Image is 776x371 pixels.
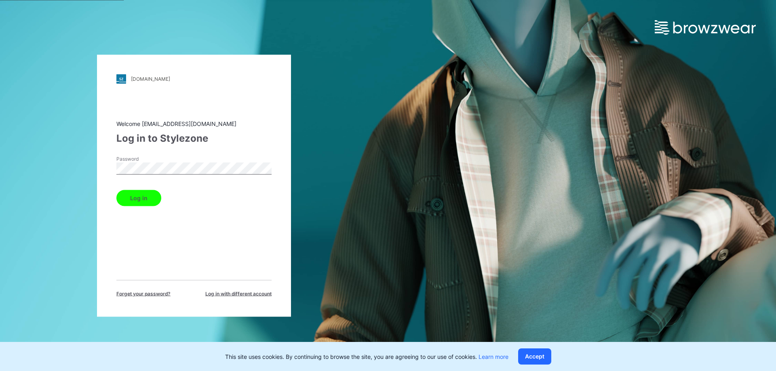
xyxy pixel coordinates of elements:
span: Log in with different account [205,290,272,297]
button: Log in [116,190,161,206]
span: Forget your password? [116,290,171,297]
img: browzwear-logo.e42bd6dac1945053ebaf764b6aa21510.svg [655,20,756,35]
div: Log in to Stylezone [116,131,272,145]
button: Accept [518,348,551,365]
div: Welcome [EMAIL_ADDRESS][DOMAIN_NAME] [116,119,272,128]
p: This site uses cookies. By continuing to browse the site, you are agreeing to our use of cookies. [225,352,508,361]
img: stylezone-logo.562084cfcfab977791bfbf7441f1a819.svg [116,74,126,84]
label: Password [116,155,173,162]
div: [DOMAIN_NAME] [131,76,170,82]
a: Learn more [479,353,508,360]
a: [DOMAIN_NAME] [116,74,272,84]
